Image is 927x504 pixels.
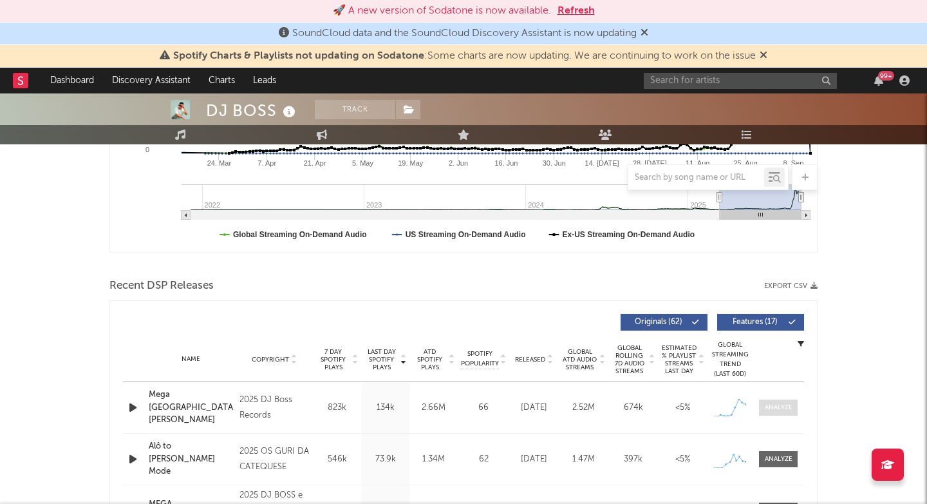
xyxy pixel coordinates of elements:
span: Dismiss [760,51,767,61]
text: Global Streaming On-Demand Audio [233,230,367,239]
text: 7. Apr [257,159,276,167]
span: 7 Day Spotify Plays [316,348,350,371]
a: Leads [244,68,285,93]
div: 1.47M [562,453,605,466]
span: Global ATD Audio Streams [562,348,597,371]
span: Recent DSP Releases [109,278,214,294]
div: Global Streaming Trend (Last 60D) [711,340,749,379]
div: [DATE] [512,402,556,414]
a: Discovery Assistant [103,68,200,93]
div: 397k [612,453,655,466]
div: 62 [461,453,506,466]
span: Global Rolling 7D Audio Streams [612,344,647,375]
text: US Streaming On-Demand Audio [406,230,526,239]
div: 2025 DJ Boss Records [239,393,310,423]
div: Name [149,354,233,364]
div: 99 + [878,71,894,81]
span: Released [515,356,545,363]
span: SoundCloud data and the SoundCloud Discovery Assistant is now updating [292,28,637,39]
span: Features ( 17 ) [726,318,785,326]
span: Spotify Charts & Playlists not updating on Sodatone [173,51,424,61]
a: Charts [200,68,244,93]
input: Search for artists [644,73,837,89]
span: ATD Spotify Plays [413,348,447,371]
div: [DATE] [512,453,556,466]
text: 19. May [398,159,424,167]
input: Search by song name or URL [628,173,764,183]
div: 823k [316,402,358,414]
button: Features(17) [717,314,804,331]
text: 11. Aug [686,159,709,167]
span: Originals ( 62 ) [629,318,688,326]
span: : Some charts are now updating. We are continuing to work on the issue [173,51,756,61]
text: 30. Jun [543,159,566,167]
text: 24. Mar [207,159,232,167]
div: <5% [661,402,704,414]
span: Spotify Popularity [461,349,499,369]
div: 73.9k [364,453,406,466]
div: 134k [364,402,406,414]
div: 2025 OS GURI DA CATEQUESE [239,444,310,475]
button: Originals(62) [621,314,707,331]
button: 99+ [874,75,883,86]
text: 16. Jun [494,159,518,167]
span: Last Day Spotify Plays [364,348,398,371]
span: Estimated % Playlist Streams Last Day [661,344,697,375]
div: 66 [461,402,506,414]
a: Dashboard [41,68,103,93]
text: 28. [DATE] [633,159,667,167]
text: 0 [145,146,149,153]
span: Dismiss [641,28,648,39]
button: Export CSV [764,282,818,290]
div: 🚀 A new version of Sodatone is now available. [333,3,551,19]
div: DJ BOSS [206,100,299,121]
text: 14. [DATE] [585,159,619,167]
a: Mega [GEOGRAPHIC_DATA][PERSON_NAME] [149,389,233,427]
span: Copyright [252,356,289,363]
div: <5% [661,453,704,466]
div: 2.52M [562,402,605,414]
text: 2. Jun [449,159,468,167]
text: 8. Sep [783,159,804,167]
button: Refresh [557,3,595,19]
div: 1.34M [413,453,454,466]
button: Track [315,100,395,119]
a: Alô to [PERSON_NAME] Mode [149,440,233,478]
text: 21. Apr [304,159,326,167]
div: 674k [612,402,655,414]
div: 2.66M [413,402,454,414]
div: 546k [316,453,358,466]
text: 25. Aug [733,159,757,167]
text: 5. May [352,159,374,167]
text: Ex-US Streaming On-Demand Audio [563,230,695,239]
